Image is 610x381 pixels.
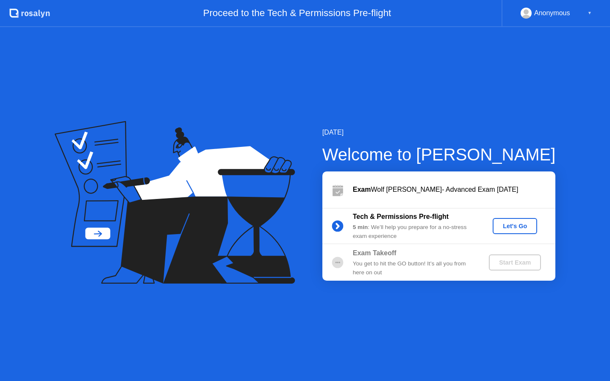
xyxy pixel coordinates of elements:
div: Let's Go [496,223,534,229]
b: 5 min [353,224,368,230]
button: Start Exam [489,254,541,271]
b: Exam [353,186,371,193]
div: Wolf [PERSON_NAME]- Advanced Exam [DATE] [353,185,555,195]
div: You get to hit the GO button! It’s all you from here on out [353,260,475,277]
div: Start Exam [492,259,538,266]
b: Tech & Permissions Pre-flight [353,213,449,220]
div: Welcome to [PERSON_NAME] [322,142,556,167]
button: Let's Go [493,218,537,234]
div: Anonymous [534,8,570,19]
b: Exam Takeoff [353,249,396,257]
div: ▼ [588,8,592,19]
div: [DATE] [322,127,556,138]
div: : We’ll help you prepare for a no-stress exam experience [353,223,475,240]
